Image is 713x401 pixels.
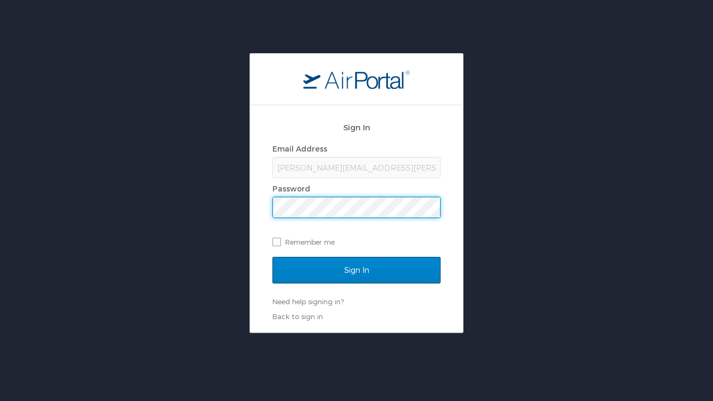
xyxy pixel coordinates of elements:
[272,234,441,250] label: Remember me
[272,184,310,193] label: Password
[272,121,441,133] h2: Sign In
[272,312,323,321] a: Back to sign in
[303,70,410,89] img: logo
[272,297,344,306] a: Need help signing in?
[272,257,441,283] input: Sign In
[272,144,327,153] label: Email Address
